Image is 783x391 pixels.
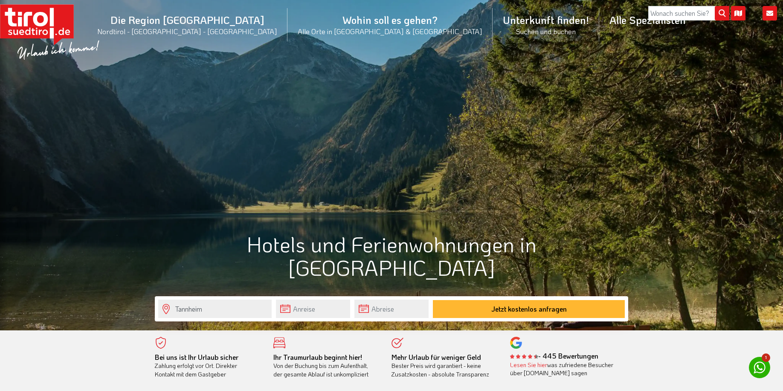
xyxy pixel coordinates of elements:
a: Wohin soll es gehen?Alle Orte in [GEOGRAPHIC_DATA] & [GEOGRAPHIC_DATA] [287,4,493,45]
a: Unterkunft finden!Suchen und buchen [493,4,599,45]
input: Abreise [354,300,429,318]
small: Alle Orte in [GEOGRAPHIC_DATA] & [GEOGRAPHIC_DATA] [298,26,482,36]
input: Wonach suchen Sie? [648,6,729,20]
input: Wo soll's hingehen? [158,300,272,318]
input: Anreise [276,300,350,318]
b: - 445 Bewertungen [510,351,598,360]
b: Ihr Traumurlaub beginnt hier! [273,353,362,362]
i: Kontakt [763,6,777,20]
b: Bei uns ist Ihr Urlaub sicher [155,353,238,362]
i: Karte öffnen [731,6,745,20]
div: Zahlung erfolgt vor Ort. Direkter Kontakt mit dem Gastgeber [155,353,261,379]
span: 1 [762,353,770,362]
div: was zufriedene Besucher über [DOMAIN_NAME] sagen [510,361,616,377]
h1: Hotels und Ferienwohnungen in [GEOGRAPHIC_DATA] [155,232,628,279]
a: 1 [749,357,770,378]
a: Die Region [GEOGRAPHIC_DATA]Nordtirol - [GEOGRAPHIC_DATA] - [GEOGRAPHIC_DATA] [87,4,287,45]
div: Bester Preis wird garantiert - keine Zusatzkosten - absolute Transparenz [391,353,497,379]
small: Suchen und buchen [503,26,589,36]
div: Von der Buchung bis zum Aufenthalt, der gesamte Ablauf ist unkompliziert [273,353,379,379]
small: Nordtirol - [GEOGRAPHIC_DATA] - [GEOGRAPHIC_DATA] [97,26,277,36]
a: Lesen Sie hier [510,361,547,369]
a: Alle Spezialisten [599,4,696,36]
button: Jetzt kostenlos anfragen [433,300,625,318]
b: Mehr Urlaub für weniger Geld [391,353,481,362]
